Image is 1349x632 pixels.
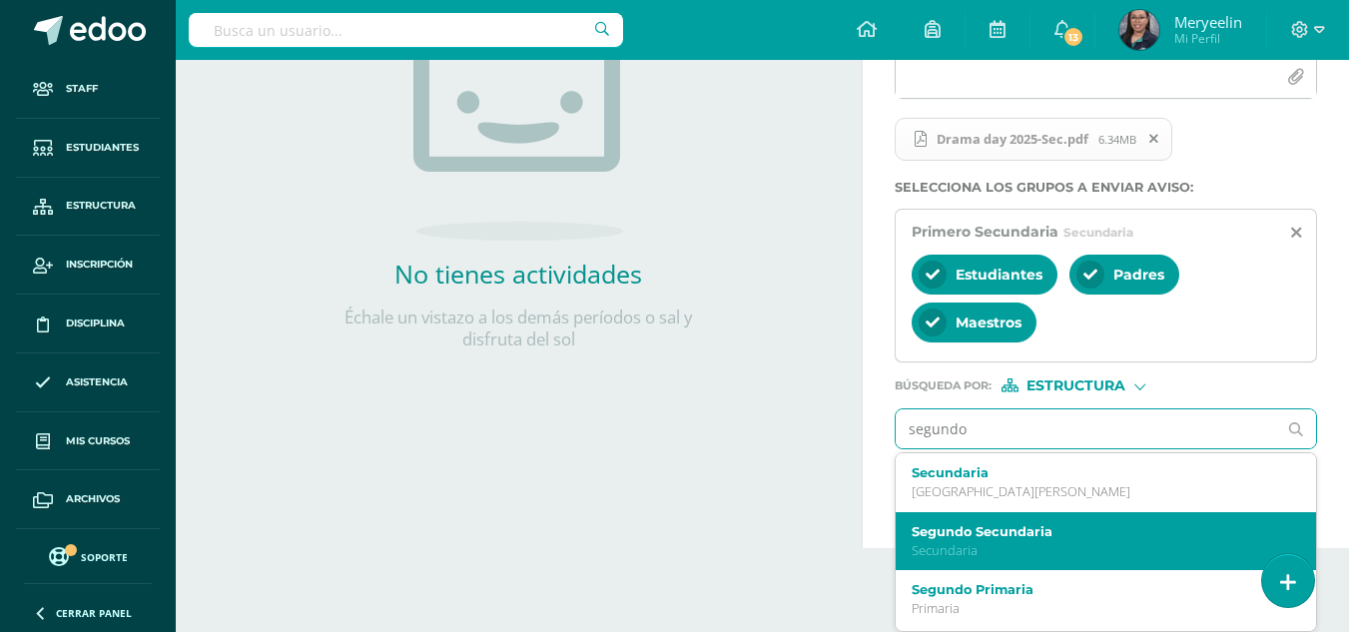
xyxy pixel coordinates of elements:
[912,465,1285,480] label: Secundaria
[912,223,1058,241] span: Primero Secundaria
[927,131,1098,147] span: Drama day 2025-Sec.pdf
[895,118,1172,162] span: Drama day 2025-Sec.pdf
[66,198,136,214] span: Estructura
[16,60,160,119] a: Staff
[66,140,139,156] span: Estudiantes
[1119,10,1159,50] img: 53339a021a669692542503584c1ece73.png
[1137,128,1171,150] span: Remover archivo
[16,178,160,237] a: Estructura
[956,314,1021,331] span: Maestros
[1062,26,1084,48] span: 13
[1026,380,1125,391] span: Estructura
[912,542,1285,559] p: Secundaria
[16,412,160,471] a: Mis cursos
[16,236,160,295] a: Inscripción
[56,606,132,620] span: Cerrar panel
[896,409,1277,448] input: Ej. Primero primaria
[66,374,128,390] span: Asistencia
[66,81,98,97] span: Staff
[66,491,120,507] span: Archivos
[16,119,160,178] a: Estudiantes
[912,524,1285,539] label: Segundo Secundaria
[66,316,125,331] span: Disciplina
[956,266,1042,284] span: Estudiantes
[16,353,160,412] a: Asistencia
[81,550,128,564] span: Soporte
[319,257,718,291] h2: No tienes actividades
[319,307,718,350] p: Échale un vistazo a los demás períodos o sal y disfruta del sol
[24,542,152,569] a: Soporte
[66,433,130,449] span: Mis cursos
[1113,266,1164,284] span: Padres
[912,600,1285,617] p: Primaria
[1174,12,1242,32] span: Meryeelin
[16,295,160,353] a: Disciplina
[189,13,623,47] input: Busca un usuario...
[895,380,992,391] span: Búsqueda por :
[1063,225,1133,240] span: Secundaria
[895,180,1317,195] label: Selecciona los grupos a enviar aviso :
[912,483,1285,500] p: [GEOGRAPHIC_DATA][PERSON_NAME]
[1002,378,1151,392] div: [object Object]
[1098,132,1136,147] span: 6.34MB
[1174,30,1242,47] span: Mi Perfil
[912,582,1285,597] label: Segundo Primaria
[16,470,160,529] a: Archivos
[66,257,133,273] span: Inscripción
